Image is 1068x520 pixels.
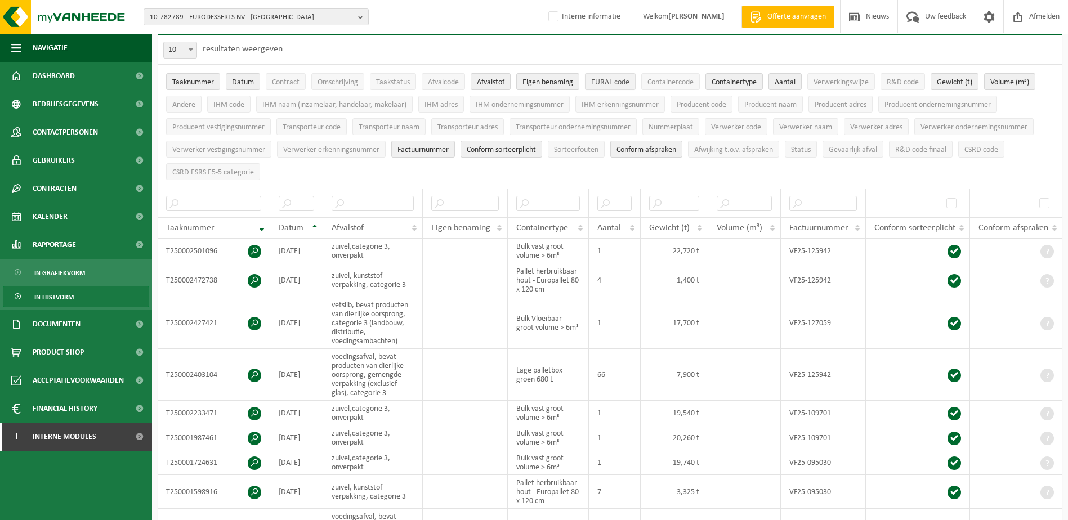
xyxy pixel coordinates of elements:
[508,297,589,349] td: Bulk Vloeibaar groot volume > 6m³
[641,297,708,349] td: 17,700 t
[990,78,1029,87] span: Volume (m³)
[424,101,458,109] span: IHM adres
[829,146,877,154] span: Gevaarlijk afval
[470,96,570,113] button: IHM ondernemingsnummerIHM ondernemingsnummer: Activate to sort
[668,12,725,21] strong: [PERSON_NAME]
[158,475,270,509] td: T250001598916
[789,223,848,232] span: Factuurnummer
[270,450,323,475] td: [DATE]
[575,96,665,113] button: IHM erkenningsnummerIHM erkenningsnummer: Activate to sort
[585,73,636,90] button: EURAL codeEURAL code: Activate to sort
[467,146,536,154] span: Conform sorteerplicht
[33,174,77,203] span: Contracten
[887,78,919,87] span: R&D code
[850,123,902,132] span: Verwerker adres
[642,118,699,135] button: NummerplaatNummerplaat: Activate to sort
[920,123,1027,132] span: Verwerker ondernemingsnummer
[510,118,637,135] button: Transporteur ondernemingsnummerTransporteur ondernemingsnummer : Activate to sort
[272,78,300,87] span: Contract
[641,475,708,509] td: 3,325 t
[647,78,694,87] span: Containercode
[33,366,124,395] span: Acceptatievoorwaarden
[508,475,589,509] td: Pallet herbruikbaar hout - Europallet 80 x 120 cm
[476,101,564,109] span: IHM ondernemingsnummer
[705,73,763,90] button: ContainertypeContainertype: Activate to sort
[437,123,498,132] span: Transporteur adres
[781,239,866,263] td: VF25-125942
[508,263,589,297] td: Pallet herbruikbaar hout - Europallet 80 x 120 cm
[589,349,641,401] td: 66
[33,146,75,174] span: Gebruikers
[823,141,883,158] button: Gevaarlijk afval : Activate to sort
[158,239,270,263] td: T250002501096
[3,286,149,307] a: In lijstvorm
[781,450,866,475] td: VF25-095030
[33,395,97,423] span: Financial History
[711,123,761,132] span: Verwerker code
[471,73,511,90] button: AfvalstofAfvalstof: Activate to sort
[741,6,834,28] a: Offerte aanvragen
[323,263,423,297] td: zuivel, kunststof verpakking, categorie 3
[779,123,832,132] span: Verwerker naam
[878,96,997,113] button: Producent ondernemingsnummerProducent ondernemingsnummer: Activate to sort
[33,62,75,90] span: Dashboard
[610,141,682,158] button: Conform afspraken : Activate to sort
[376,78,410,87] span: Taakstatus
[359,123,419,132] span: Transporteur naam
[785,141,817,158] button: StatusStatus: Activate to sort
[352,118,426,135] button: Transporteur naamTransporteur naam: Activate to sort
[270,239,323,263] td: [DATE]
[881,73,925,90] button: R&D codeR&amp;D code: Activate to sort
[781,475,866,509] td: VF25-095030
[516,73,579,90] button: Eigen benamingEigen benaming: Activate to sort
[815,101,866,109] span: Producent adres
[984,73,1035,90] button: Volume (m³)Volume (m³): Activate to sort
[279,223,303,232] span: Datum
[166,223,215,232] span: Taaknummer
[641,263,708,297] td: 1,400 t
[616,146,676,154] span: Conform afspraken
[270,263,323,297] td: [DATE]
[781,425,866,450] td: VF25-109701
[582,101,659,109] span: IHM erkenningsnummer
[323,349,423,401] td: voedingsafval, bevat producten van dierlijke oorsprong, gemengde verpakking (exclusief glas), cat...
[641,401,708,425] td: 19,540 t
[323,297,423,349] td: vetslib, bevat producten van dierlijke oorsprong, categorie 3 (landbouw, distributie, voedingsamb...
[844,118,909,135] button: Verwerker adresVerwerker adres: Activate to sort
[33,34,68,62] span: Navigatie
[172,123,265,132] span: Producent vestigingsnummer
[172,146,265,154] span: Verwerker vestigingsnummer
[477,78,504,87] span: Afvalstof
[884,101,991,109] span: Producent ondernemingsnummer
[738,96,803,113] button: Producent naamProducent naam: Activate to sort
[166,96,202,113] button: AndereAndere: Activate to sort
[589,263,641,297] td: 4
[33,310,81,338] span: Documenten
[256,96,413,113] button: IHM naam (inzamelaar, handelaar, makelaar)IHM naam (inzamelaar, handelaar, makelaar): Activate to...
[150,9,354,26] span: 10-782789 - EURODESSERTS NV - [GEOGRAPHIC_DATA]
[781,349,866,401] td: VF25-125942
[597,223,621,232] span: Aantal
[232,78,254,87] span: Datum
[283,146,379,154] span: Verwerker erkenningsnummer
[874,223,955,232] span: Conform sorteerplicht
[649,223,690,232] span: Gewicht (t)
[270,297,323,349] td: [DATE]
[172,168,254,177] span: CSRD ESRS E5-5 categorie
[548,141,605,158] button: SorteerfoutenSorteerfouten: Activate to sort
[311,73,364,90] button: OmschrijvingOmschrijving: Activate to sort
[270,475,323,509] td: [DATE]
[172,101,195,109] span: Andere
[11,423,21,451] span: I
[323,239,423,263] td: zuivel,categorie 3, onverpakt
[781,263,866,297] td: VF25-125942
[808,96,873,113] button: Producent adresProducent adres: Activate to sort
[717,223,762,232] span: Volume (m³)
[323,475,423,509] td: zuivel, kunststof verpakking, categorie 3
[431,223,490,232] span: Eigen benaming
[158,263,270,297] td: T250002472738
[589,475,641,509] td: 7
[164,42,196,58] span: 10
[431,118,504,135] button: Transporteur adresTransporteur adres: Activate to sort
[791,146,811,154] span: Status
